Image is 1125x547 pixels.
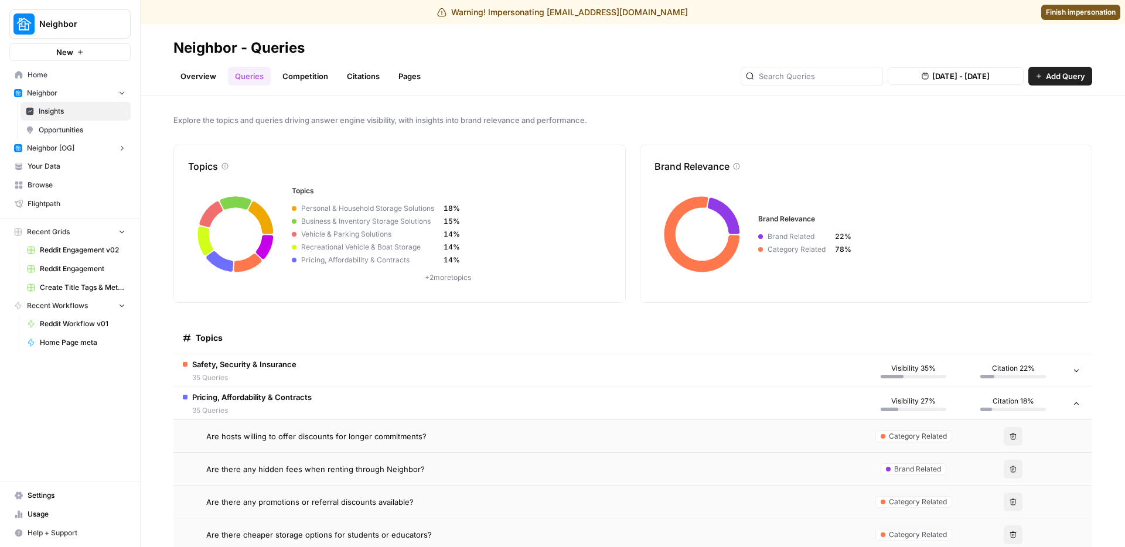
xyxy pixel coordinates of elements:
[22,314,131,333] a: Reddit Workflow v01
[28,509,125,519] span: Usage
[391,67,428,86] a: Pages
[40,337,125,348] span: Home Page meta
[206,463,425,475] span: Are there any hidden fees when renting through Neighbor?
[206,496,414,508] span: Are there any promotions or referral discounts available?
[1041,5,1120,20] a: Finish impersonation
[758,214,1071,224] h3: Brand Relevance
[275,67,335,86] a: Competition
[192,391,312,403] span: Pricing, Affordability & Contracts
[192,372,296,383] span: 35 Queries
[9,157,131,176] a: Your Data
[188,159,218,173] p: Topics
[296,203,444,214] span: Personal & Household Storage Solutions
[206,529,432,541] span: Are there cheaper storage options for students or educators?
[27,227,70,237] span: Recent Grids
[888,67,1024,85] button: [DATE] - [DATE]
[894,464,941,474] span: Brand Related
[40,282,125,293] span: Create Title Tags & Meta Descriptions for Page
[206,430,427,442] span: Are hosts willing to offer discounts for longer commitments?
[22,241,131,259] a: Reddit Engagement v02
[192,358,296,370] span: Safety, Security & Insurance
[444,229,460,240] span: 14%
[39,106,125,117] span: Insights
[21,102,131,121] a: Insights
[444,242,460,252] span: 14%
[192,405,312,416] span: 35 Queries
[40,264,125,274] span: Reddit Engagement
[9,297,131,314] button: Recent Workflows
[13,13,35,35] img: Neighbor Logo
[28,199,125,209] span: Flightpath
[296,216,444,227] span: Business & Inventory Storage Solutions
[28,70,125,80] span: Home
[9,486,131,505] a: Settings
[28,528,125,538] span: Help + Support
[993,396,1034,406] span: Citation 18%
[296,229,444,240] span: Vehicle & Parking Solutions
[654,159,729,173] p: Brand Relevance
[835,231,851,242] span: 22%
[14,144,22,152] img: tgzcqmgfsctejyucm11xv06qr7np
[763,244,835,255] span: Category Related
[9,139,131,157] button: Neighbor [OG]
[27,300,88,311] span: Recent Workflows
[228,67,271,86] a: Queries
[340,67,387,86] a: Citations
[28,161,125,172] span: Your Data
[835,244,851,255] span: 78%
[444,203,460,214] span: 18%
[992,363,1035,374] span: Citation 22%
[9,84,131,102] button: Neighbor
[22,259,131,278] a: Reddit Engagement
[1046,70,1085,82] span: Add Query
[40,319,125,329] span: Reddit Workflow v01
[889,431,947,442] span: Category Related
[21,121,131,139] a: Opportunities
[444,255,460,265] span: 14%
[296,242,444,252] span: Recreational Vehicle & Boat Storage
[14,89,22,97] img: tgzcqmgfsctejyucm11xv06qr7np
[9,9,131,39] button: Workspace: Neighbor
[173,39,305,57] div: Neighbor - Queries
[28,180,125,190] span: Browse
[759,70,878,82] input: Search Queries
[444,216,460,227] span: 15%
[1028,67,1092,86] button: Add Query
[1046,7,1116,18] span: Finish impersonation
[40,245,125,255] span: Reddit Engagement v02
[9,176,131,194] a: Browse
[9,524,131,542] button: Help + Support
[173,114,1092,126] span: Explore the topics and queries driving answer engine visibility, with insights into brand relevan...
[292,186,604,196] h3: Topics
[891,396,936,406] span: Visibility 27%
[22,278,131,297] a: Create Title Tags & Meta Descriptions for Page
[9,505,131,524] a: Usage
[889,497,947,507] span: Category Related
[292,272,604,283] p: + 2 more topics
[196,332,223,344] span: Topics
[22,333,131,352] a: Home Page meta
[56,46,73,58] span: New
[437,6,688,18] div: Warning! Impersonating [EMAIL_ADDRESS][DOMAIN_NAME]
[9,66,131,84] a: Home
[932,70,990,82] span: [DATE] - [DATE]
[39,18,110,30] span: Neighbor
[9,43,131,61] button: New
[28,490,125,501] span: Settings
[763,231,835,242] span: Brand Related
[891,363,936,374] span: Visibility 35%
[27,88,57,98] span: Neighbor
[27,143,74,153] span: Neighbor [OG]
[39,125,125,135] span: Opportunities
[296,255,444,265] span: Pricing, Affordability & Contracts
[9,194,131,213] a: Flightpath
[9,223,131,241] button: Recent Grids
[889,529,947,540] span: Category Related
[173,67,223,86] a: Overview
